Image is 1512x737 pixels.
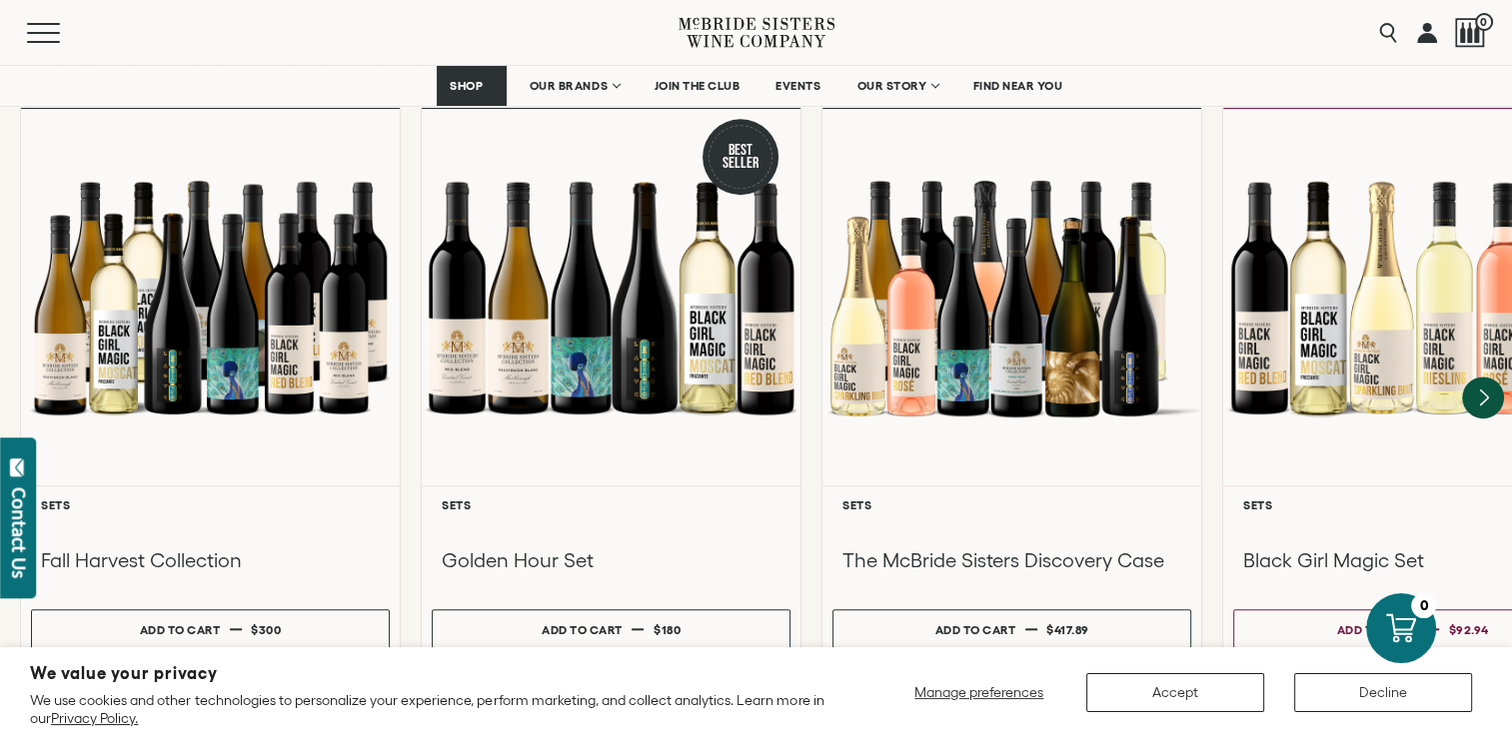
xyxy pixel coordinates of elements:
h6: Sets [41,498,380,511]
a: Best Seller Golden Hour Set Sets Golden Hour Set Add to cart $180 [421,97,801,660]
a: SHOP [437,66,507,106]
button: Next [1462,376,1504,418]
span: 0 [1475,13,1493,31]
h2: We value your privacy [30,665,829,682]
a: OUR BRANDS [517,66,632,106]
a: Privacy Policy. [51,710,138,726]
a: FIND NEAR YOU [960,66,1076,106]
button: Mobile Menu Trigger [27,23,99,43]
span: $180 [654,623,681,636]
p: We use cookies and other technologies to personalize your experience, perform marketing, and coll... [30,691,829,727]
button: Manage preferences [902,673,1056,712]
span: FIND NEAR YOU [973,79,1063,93]
button: Add to cart $180 [432,609,790,649]
a: OUR STORY [843,66,950,106]
a: EVENTS [762,66,833,106]
button: Add to cart $300 [31,609,390,649]
div: Add to cart [542,615,623,644]
div: 0 [1411,593,1436,618]
h6: Sets [842,498,1181,511]
button: Accept [1086,673,1264,712]
a: JOIN THE CLUB [642,66,754,106]
h3: The McBride Sisters Discovery Case [842,547,1181,573]
span: OUR BRANDS [530,79,608,93]
span: $417.89 [1046,623,1089,636]
button: Decline [1294,673,1472,712]
h6: Sets [442,498,780,511]
span: Manage preferences [914,684,1043,700]
span: OUR STORY [856,79,926,93]
a: McBride Sisters Full Set Sets The McBride Sisters Discovery Case Add to cart $417.89 [821,97,1202,660]
div: Add to cart [1337,615,1418,644]
div: Contact Us [9,487,29,578]
span: JOIN THE CLUB [655,79,741,93]
span: EVENTS [775,79,820,93]
span: SHOP [450,79,484,93]
h3: Golden Hour Set [442,547,780,573]
a: Fall Harvest Collection Sets Fall Harvest Collection Add to cart $300 [20,97,401,660]
button: Add to cart $417.89 [832,609,1191,649]
span: $300 [251,623,281,636]
div: Add to cart [140,615,221,644]
div: Add to cart [935,615,1016,644]
span: $92.94 [1448,623,1488,636]
h3: Fall Harvest Collection [41,547,380,573]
